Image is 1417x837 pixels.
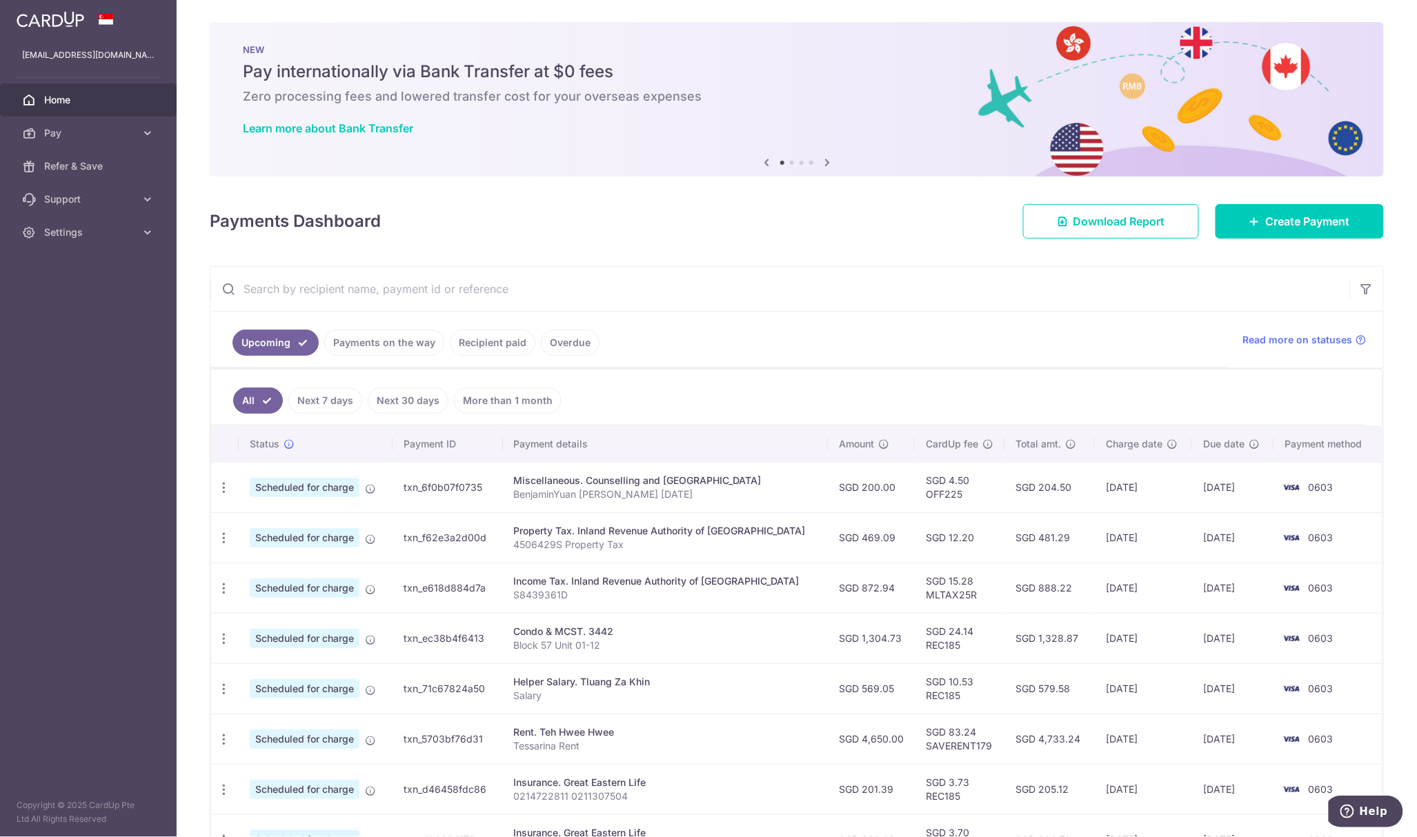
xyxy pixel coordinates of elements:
[250,729,359,749] span: Scheduled for charge
[17,11,84,28] img: CardUp
[250,578,359,598] span: Scheduled for charge
[393,426,503,462] th: Payment ID
[243,61,1351,83] h5: Pay internationally via Bank Transfer at $0 fees
[1095,714,1192,764] td: [DATE]
[915,764,1004,814] td: SGD 3.73 REC185
[44,126,135,140] span: Pay
[514,739,817,753] p: Tessarina Rent
[1278,781,1305,798] img: Bank Card
[503,426,829,462] th: Payment details
[393,512,503,563] td: txn_f62e3a2d00d
[44,192,135,206] span: Support
[454,387,562,414] a: More than 1 month
[514,625,817,638] div: Condo & MCST. 3442
[22,48,155,62] p: [EMAIL_ADDRESS][DOMAIN_NAME]
[1192,714,1274,764] td: [DATE]
[514,689,817,703] p: Salary
[1192,512,1274,563] td: [DATE]
[926,437,978,451] span: CardUp fee
[243,88,1351,105] h6: Zero processing fees and lowered transfer cost for your overseas expenses
[915,462,1004,512] td: SGD 4.50 OFF225
[1278,731,1305,747] img: Bank Card
[915,512,1004,563] td: SGD 12.20
[828,563,915,613] td: SGD 872.94
[210,22,1384,177] img: Bank transfer banner
[1004,563,1095,613] td: SGD 888.22
[1278,479,1305,496] img: Bank Card
[514,638,817,652] p: Block 57 Unit 01-12
[1015,437,1061,451] span: Total amt.
[1308,632,1333,644] span: 0603
[393,764,503,814] td: txn_d46458fdc86
[514,675,817,689] div: Helper Salary. Tluang Za Khin
[541,330,599,356] a: Overdue
[393,714,503,764] td: txn_5703bf76d31
[250,528,359,547] span: Scheduled for charge
[393,663,503,714] td: txn_71c67824a50
[1004,764,1095,814] td: SGD 205.12
[915,714,1004,764] td: SGD 83.24 SAVERENT179
[1106,437,1162,451] span: Charge date
[828,714,915,764] td: SGD 4,650.00
[514,588,817,602] p: S8439361D
[210,209,381,234] h4: Payments Dashboard
[915,563,1004,613] td: SGD 15.28 MLTAX25R
[1004,613,1095,663] td: SGD 1,328.87
[44,93,135,107] span: Home
[1308,683,1333,694] span: 0603
[393,563,503,613] td: txn_e618d884d7a
[514,789,817,803] p: 0214722811 0211307504
[915,663,1004,714] td: SGD 10.53 REC185
[393,613,503,663] td: txn_ec38b4f6413
[1216,204,1384,239] a: Create Payment
[1308,783,1333,795] span: 0603
[1243,333,1367,347] a: Read more on statuses
[243,121,413,135] a: Learn more about Bank Transfer
[288,387,362,414] a: Next 7 days
[1023,204,1199,239] a: Download Report
[232,330,319,356] a: Upcoming
[393,462,503,512] td: txn_6f0b07f0735
[250,629,359,648] span: Scheduled for charge
[828,663,915,714] td: SGD 569.05
[828,512,915,563] td: SGD 469.09
[1004,462,1095,512] td: SGD 204.50
[1203,437,1245,451] span: Due date
[1095,512,1192,563] td: [DATE]
[1192,613,1274,663] td: [DATE]
[514,538,817,552] p: 4506429S Property Tax
[915,613,1004,663] td: SGD 24.14 REC185
[1095,764,1192,814] td: [DATE]
[368,387,448,414] a: Next 30 days
[1095,462,1192,512] td: [DATE]
[250,780,359,799] span: Scheduled for charge
[514,776,817,789] div: Insurance. Great Eastern Life
[1266,213,1350,230] span: Create Payment
[1329,796,1403,830] iframe: Opens a widget where you can find more information
[1073,213,1165,230] span: Download Report
[514,524,817,538] div: Property Tax. Inland Revenue Authority of [GEOGRAPHIC_DATA]
[250,679,359,698] span: Scheduled for charge
[1192,764,1274,814] td: [DATE]
[450,330,535,356] a: Recipient paid
[1278,680,1305,697] img: Bank Card
[1243,333,1353,347] span: Read more on statuses
[828,462,915,512] td: SGD 200.00
[1278,530,1305,546] img: Bank Card
[250,437,279,451] span: Status
[1192,563,1274,613] td: [DATE]
[1308,582,1333,594] span: 0603
[514,487,817,501] p: BenjaminYuan [PERSON_NAME] [DATE]
[1004,512,1095,563] td: SGD 481.29
[1278,580,1305,596] img: Bank Card
[1004,663,1095,714] td: SGD 579.58
[1192,663,1274,714] td: [DATE]
[1095,613,1192,663] td: [DATE]
[324,330,444,356] a: Payments on the way
[514,725,817,739] div: Rent. Teh Hwee Hwee
[1308,733,1333,745] span: 0603
[1278,630,1305,647] img: Bank Card
[828,613,915,663] td: SGD 1,304.73
[243,44,1351,55] p: NEW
